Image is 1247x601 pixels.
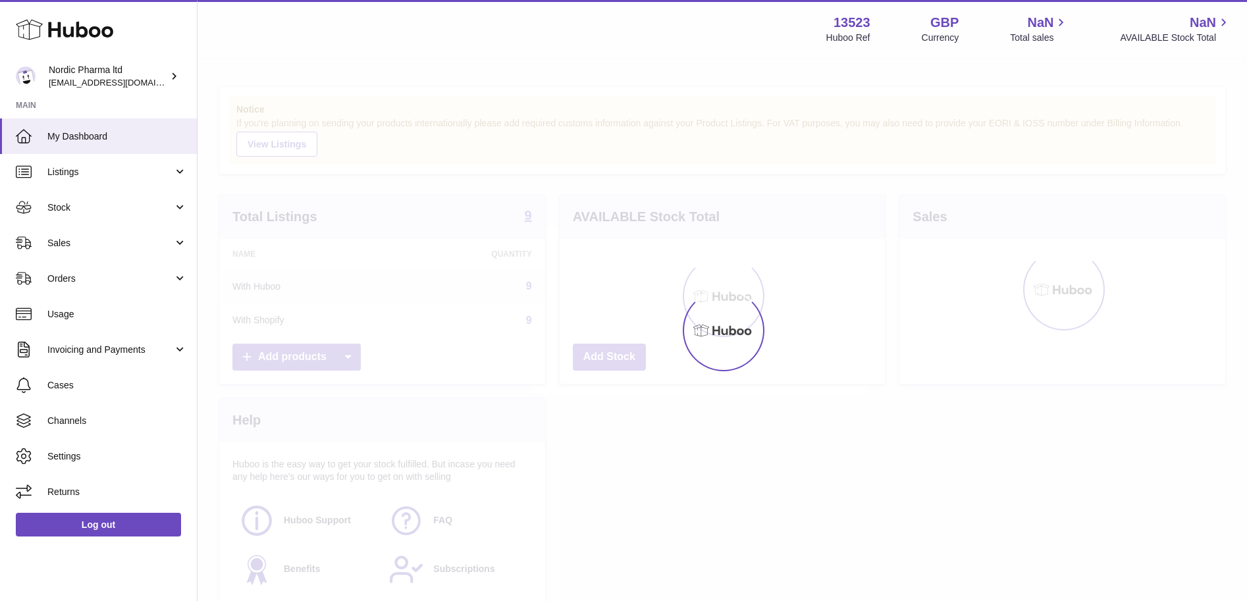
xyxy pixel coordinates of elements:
[1010,14,1069,44] a: NaN Total sales
[47,415,187,427] span: Channels
[47,379,187,392] span: Cases
[16,66,36,86] img: chika.alabi@nordicpharma.com
[826,32,870,44] div: Huboo Ref
[1190,14,1216,32] span: NaN
[47,486,187,498] span: Returns
[49,77,194,88] span: [EMAIL_ADDRESS][DOMAIN_NAME]
[47,130,187,143] span: My Dashboard
[47,308,187,321] span: Usage
[47,237,173,249] span: Sales
[1027,14,1053,32] span: NaN
[47,166,173,178] span: Listings
[930,14,959,32] strong: GBP
[49,64,167,89] div: Nordic Pharma ltd
[834,14,870,32] strong: 13523
[47,344,173,356] span: Invoicing and Payments
[47,450,187,463] span: Settings
[16,513,181,536] a: Log out
[47,201,173,214] span: Stock
[1010,32,1069,44] span: Total sales
[922,32,959,44] div: Currency
[1120,32,1231,44] span: AVAILABLE Stock Total
[1120,14,1231,44] a: NaN AVAILABLE Stock Total
[47,273,173,285] span: Orders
